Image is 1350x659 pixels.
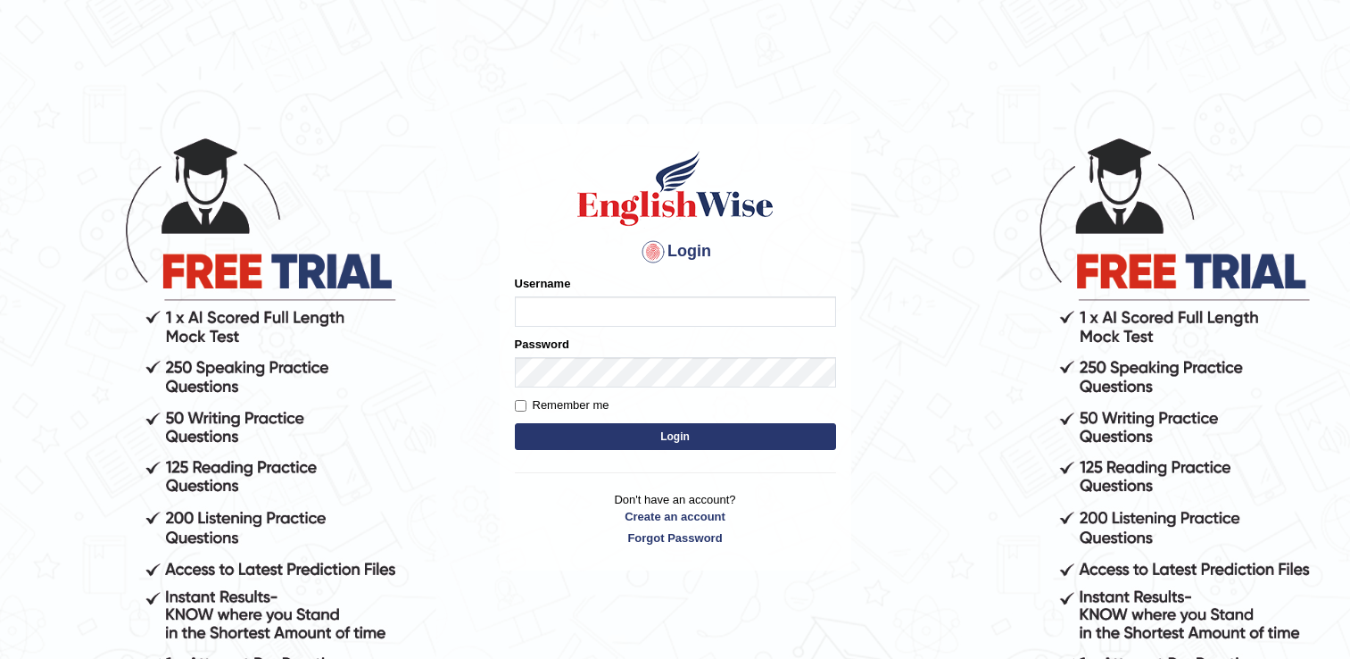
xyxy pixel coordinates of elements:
p: Don't have an account? [515,491,836,546]
a: Forgot Password [515,530,836,546]
img: Logo of English Wise sign in for intelligent practice with AI [574,148,777,229]
label: Password [515,336,569,353]
label: Remember me [515,396,609,414]
a: Create an account [515,508,836,525]
label: Username [515,275,571,292]
button: Login [515,423,836,450]
h4: Login [515,238,836,266]
input: Remember me [515,400,526,412]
